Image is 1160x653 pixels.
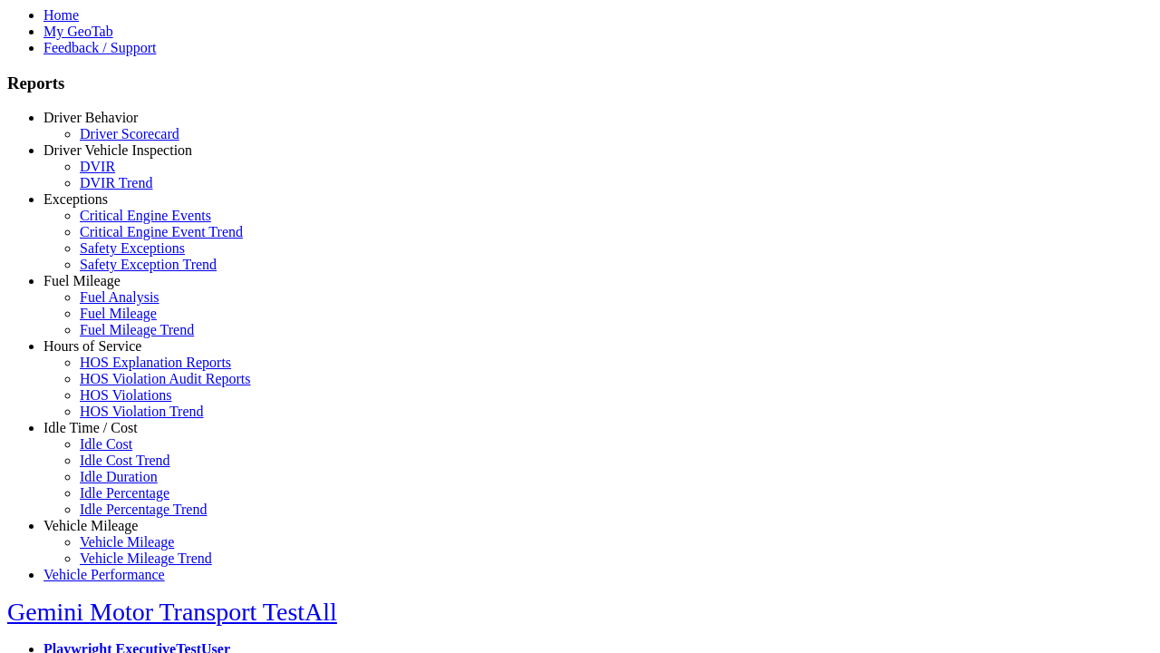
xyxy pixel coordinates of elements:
a: DVIR Trend [80,175,152,190]
a: HOS Violations [80,387,171,403]
a: Idle Percentage [80,485,169,501]
a: My GeoTab [43,24,113,39]
a: Vehicle Mileage [80,534,174,550]
a: Idle Cost [80,436,132,452]
a: Critical Engine Events [80,208,211,223]
a: Vehicle Mileage [43,518,138,533]
a: Idle Time / Cost [43,420,138,435]
a: Exceptions [43,191,108,207]
a: Gemini Motor Transport TestAll [7,598,337,626]
a: Critical Engine Event Trend [80,224,243,239]
a: DVIR [80,159,115,174]
a: Home [43,7,79,23]
a: Idle Percentage Trend [80,502,207,517]
a: Driver Vehicle Inspection [43,142,192,158]
a: Driver Scorecard [80,126,179,141]
a: Feedback / Support [43,40,156,55]
a: Fuel Mileage Trend [80,322,194,337]
a: Safety Exceptions [80,240,185,256]
a: Vehicle Mileage Trend [80,551,212,566]
a: Fuel Mileage [43,273,121,288]
a: Fuel Analysis [80,289,159,305]
a: Vehicle Performance [43,567,165,582]
a: HOS Explanation Reports [80,355,231,370]
a: Fuel Mileage [80,306,157,321]
h3: Reports [7,73,1153,93]
a: Driver Behavior [43,110,138,125]
a: Safety Exception Trend [80,257,217,272]
a: HOS Violation Audit Reports [80,371,251,386]
a: HOS Violation Trend [80,404,204,419]
a: Idle Duration [80,469,158,484]
a: Idle Cost Trend [80,453,170,468]
a: Hours of Service [43,338,141,354]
